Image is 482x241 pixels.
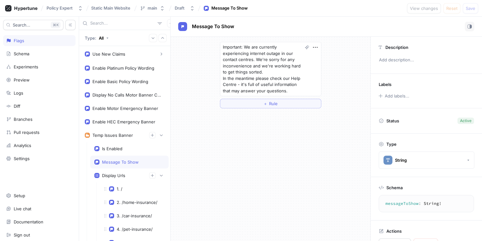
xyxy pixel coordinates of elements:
div: Add labels... [385,94,409,98]
span: Search... [13,23,30,27]
span: ＋ [263,102,267,105]
div: Diff [14,104,20,109]
div: Policy Expert [47,5,73,11]
button: Type: All [83,32,111,43]
div: Draft [175,5,185,11]
div: Analytics [14,143,31,148]
p: Add description... [376,55,477,66]
div: Setup [14,193,25,198]
div: Display Urls [102,173,125,178]
p: Actions [386,229,402,234]
button: Reset [443,3,460,13]
div: Enable Motor Emergency Banner [92,106,158,111]
div: String [395,158,407,163]
div: 3. /car-insurance/ [117,213,152,218]
button: Draft [172,3,197,13]
button: Collapse all [158,34,167,42]
div: Flags [14,38,24,43]
div: Display No Calls Motor Banner Content [92,92,162,97]
button: main [137,3,167,13]
p: Type [386,142,397,147]
span: Reset [446,6,457,10]
button: Save [463,3,478,13]
div: 2. /home-insurance/ [117,200,157,205]
div: Settings [14,156,30,161]
div: Pull requests [14,130,40,135]
div: main [148,5,157,11]
div: Logs [14,90,23,96]
div: K [51,22,61,28]
div: Schema [14,51,29,56]
div: Preview [14,77,30,82]
button: Expand all [149,34,157,42]
p: Labels [379,82,391,87]
span: Rule [269,102,278,105]
button: String [379,152,474,169]
p: Schema [386,185,403,190]
a: Documentation [3,216,76,227]
div: Temp Issues Banner [92,133,133,138]
div: Sign out [14,232,30,237]
input: Search... [90,20,155,27]
button: Add labels... [376,92,411,100]
p: Status [386,116,399,125]
p: Description [385,45,408,50]
textarea: messageToShow: String! [382,198,471,209]
div: Message To Show [211,5,248,12]
div: Enable HEC Emergency Banner [92,119,155,124]
div: Experiments [14,64,38,69]
button: Policy Expert [44,3,85,13]
div: 4. /pet-insurance/ [117,227,153,232]
div: Active [460,118,471,124]
div: Branches [14,117,33,122]
div: Use New Claims [92,51,125,57]
div: Enable Basic Policy Wording [92,79,148,84]
p: Type: [85,35,96,41]
span: Static Main Website [91,6,130,10]
div: 1. / [117,186,122,191]
span: View changes [410,6,438,10]
div: Live chat [14,206,31,211]
div: Is Enabled [102,146,122,151]
div: Enable Platinum Policy Wording [92,66,154,71]
textarea: Important: We are currently experiencing internet outage in our contact centres. We're sorry for ... [220,42,321,96]
div: All [99,35,104,41]
button: View changes [407,3,441,13]
button: ＋Rule [220,99,321,108]
span: Message To Show [192,24,234,29]
span: Save [466,6,475,10]
div: Documentation [14,219,43,224]
div: Message To Show [102,159,139,165]
button: Search...K [3,20,63,30]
